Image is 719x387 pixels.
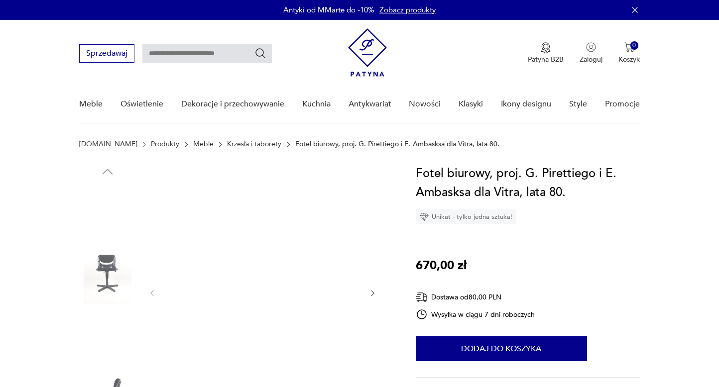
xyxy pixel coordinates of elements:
div: 0 [630,41,639,50]
button: Dodaj do koszyka [416,336,587,361]
div: Wysyłka w ciągu 7 dni roboczych [416,308,535,320]
button: Patyna B2B [528,42,564,64]
p: Zaloguj [580,55,602,64]
a: Dekoracje i przechowywanie [181,85,284,123]
a: Ikona medaluPatyna B2B [528,42,564,64]
p: 670,00 zł [416,256,467,275]
a: [DOMAIN_NAME] [79,140,137,148]
h1: Fotel biurowy, proj. G. Pirettiego i E. Ambasksa dla Vitra, lata 80. [416,164,640,202]
a: Meble [193,140,214,148]
a: Zobacz produkty [379,5,436,15]
a: Ikony designu [501,85,551,123]
button: Sprzedawaj [79,44,134,63]
img: Ikona diamentu [420,212,429,221]
img: Zdjęcie produktu Fotel biurowy, proj. G. Pirettiego i E. Ambasksa dla Vitra, lata 80. [79,184,136,241]
a: Krzesła i taborety [227,140,281,148]
a: Produkty [151,140,179,148]
p: Koszyk [618,55,640,64]
a: Nowości [409,85,441,123]
img: Zdjęcie produktu Fotel biurowy, proj. G. Pirettiego i E. Ambasksa dla Vitra, lata 80. [79,248,136,304]
a: Oświetlenie [120,85,163,123]
p: Fotel biurowy, proj. G. Pirettiego i E. Ambasksa dla Vitra, lata 80. [295,140,499,148]
a: Klasyki [459,85,483,123]
img: Ikonka użytkownika [586,42,596,52]
a: Promocje [605,85,640,123]
a: Style [569,85,587,123]
p: Patyna B2B [528,55,564,64]
a: Kuchnia [302,85,331,123]
a: Antykwariat [349,85,391,123]
a: Sprzedawaj [79,51,134,58]
div: Dostawa od 80,00 PLN [416,291,535,303]
a: Meble [79,85,103,123]
img: Ikona medalu [541,42,551,53]
div: Unikat - tylko jedna sztuka! [416,209,516,224]
button: 0Koszyk [618,42,640,64]
button: Zaloguj [580,42,602,64]
p: Antyki od MMarte do -10% [283,5,374,15]
img: Ikona dostawy [416,291,428,303]
img: Patyna - sklep z meblami i dekoracjami vintage [348,28,387,77]
img: Ikona koszyka [624,42,634,52]
img: Zdjęcie produktu Fotel biurowy, proj. G. Pirettiego i E. Ambasksa dla Vitra, lata 80. [79,311,136,368]
button: Szukaj [254,47,266,59]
